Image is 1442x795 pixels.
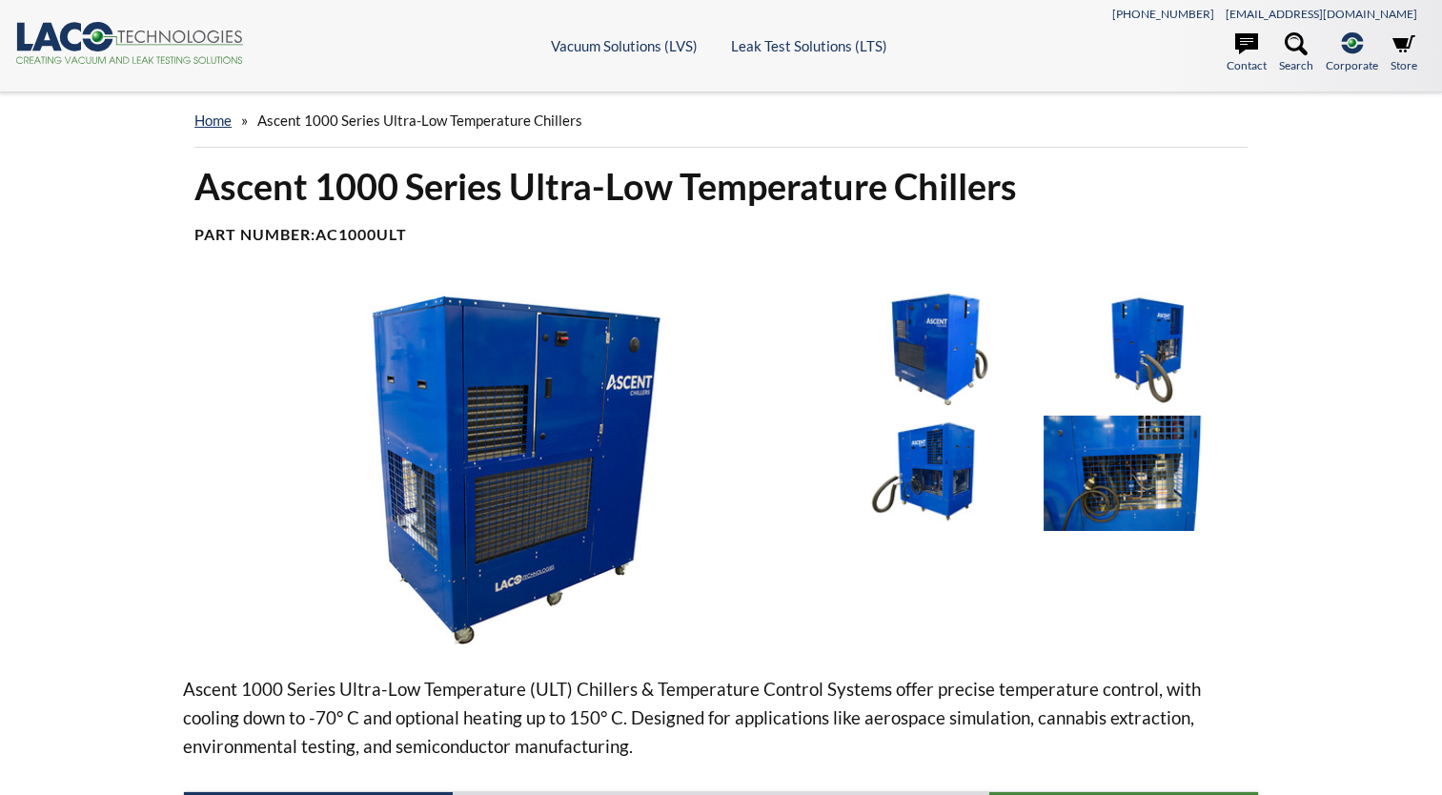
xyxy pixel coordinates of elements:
[551,37,698,54] a: Vacuum Solutions (LVS)
[828,291,1034,406] img: Ascent Chiller 1000 Series 2
[183,291,813,644] img: Ascent Chiller 1000 Series 1
[1279,32,1313,74] a: Search
[731,37,887,54] a: Leak Test Solutions (LTS)
[1112,7,1214,21] a: [PHONE_NUMBER]
[194,93,1248,148] div: »
[183,675,1259,761] p: Ascent 1000 Series Ultra-Low Temperature (ULT) Chillers & Temperature Control Systems offer preci...
[1227,32,1267,74] a: Contact
[194,225,1248,245] h4: Part Number:
[1226,7,1417,21] a: [EMAIL_ADDRESS][DOMAIN_NAME]
[1044,291,1249,406] img: Ascent Chiller 1000 Series 3
[194,112,232,129] a: home
[194,163,1248,210] h1: Ascent 1000 Series Ultra-Low Temperature Chillers
[1044,416,1249,531] img: Ascent Chiller 1000 Series 5
[828,416,1034,531] img: Ascent Chiller 1000 Series 4
[315,225,407,243] b: AC1000ULT
[257,112,582,129] span: Ascent 1000 Series Ultra-Low Temperature Chillers
[1326,56,1378,74] span: Corporate
[1391,32,1417,74] a: Store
